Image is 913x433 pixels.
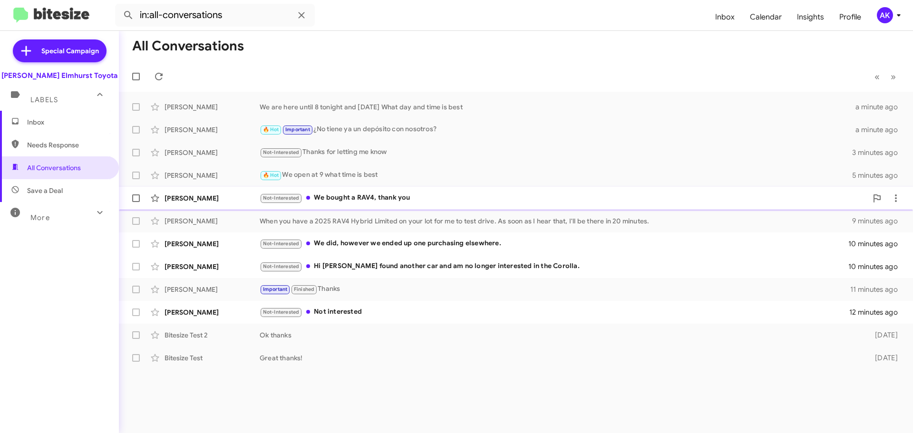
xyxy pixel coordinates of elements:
div: 10 minutes ago [848,239,905,249]
a: Inbox [708,3,742,31]
span: More [30,213,50,222]
div: Bitesize Test 2 [165,330,260,340]
div: ¿No tiene ya un depósito con nosotros? [260,124,855,135]
a: Profile [832,3,869,31]
div: [PERSON_NAME] [165,262,260,271]
div: We did, however we ended up one purchasing elsewhere. [260,238,848,249]
div: [PERSON_NAME] [165,285,260,294]
span: Not-Interested [263,309,300,315]
div: [PERSON_NAME] Elmhurst Toyota [1,71,117,80]
span: Not-Interested [263,149,300,155]
div: We bought a RAV4, thank you [260,192,867,203]
div: AK [877,7,893,23]
div: [PERSON_NAME] [165,239,260,249]
span: Needs Response [27,140,108,150]
div: [PERSON_NAME] [165,216,260,226]
span: Important [285,126,310,133]
div: [PERSON_NAME] [165,148,260,157]
div: Bitesize Test [165,353,260,363]
span: Finished [294,286,315,292]
button: Next [885,67,902,87]
span: All Conversations [27,163,81,173]
a: Special Campaign [13,39,107,62]
div: 11 minutes ago [850,285,905,294]
div: Thanks for letting me know [260,147,852,158]
div: [DATE] [860,353,905,363]
span: Not-Interested [263,263,300,269]
nav: Page navigation example [869,67,902,87]
div: [PERSON_NAME] [165,125,260,135]
div: [PERSON_NAME] [165,102,260,112]
span: Inbox [27,117,108,127]
div: 3 minutes ago [852,148,905,157]
div: Hi [PERSON_NAME] found another car and am no longer interested in the Corolla. [260,261,848,272]
h1: All Conversations [132,38,244,54]
div: We are here until 8 tonight and [DATE] What day and time is best [260,102,855,112]
a: Calendar [742,3,789,31]
span: Not-Interested [263,195,300,201]
span: 🔥 Hot [263,126,279,133]
div: 5 minutes ago [852,171,905,180]
div: Thanks [260,284,850,295]
span: Not-Interested [263,241,300,247]
button: Previous [869,67,885,87]
div: [DATE] [860,330,905,340]
div: a minute ago [855,102,905,112]
span: Save a Deal [27,186,63,195]
div: Great thanks! [260,353,860,363]
span: Labels [30,96,58,104]
div: 12 minutes ago [849,308,905,317]
span: » [891,71,896,83]
div: [PERSON_NAME] [165,171,260,180]
span: « [874,71,880,83]
span: Important [263,286,288,292]
div: 10 minutes ago [848,262,905,271]
button: AK [869,7,903,23]
div: Ok thanks [260,330,860,340]
div: a minute ago [855,125,905,135]
div: When you have a 2025 RAV4 Hybrid Limited on your lot for me to test drive. As soon as I hear that... [260,216,852,226]
span: Special Campaign [41,46,99,56]
a: Insights [789,3,832,31]
div: Not interested [260,307,849,318]
div: 9 minutes ago [852,216,905,226]
span: 🔥 Hot [263,172,279,178]
div: [PERSON_NAME] [165,193,260,203]
div: We open at 9 what time is best [260,170,852,181]
div: [PERSON_NAME] [165,308,260,317]
input: Search [115,4,315,27]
